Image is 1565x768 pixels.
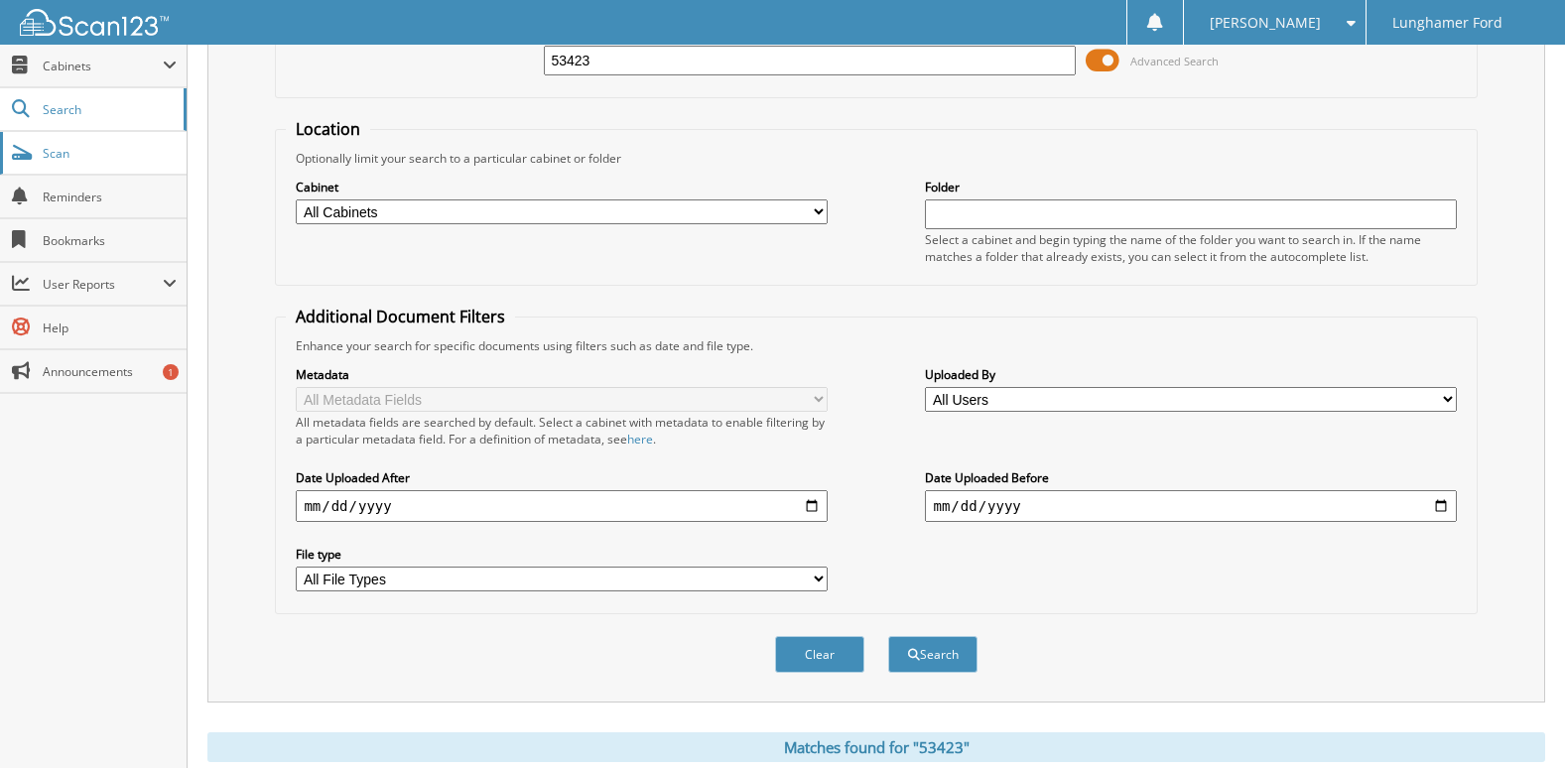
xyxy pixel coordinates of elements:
label: Cabinet [296,179,827,195]
label: Folder [925,179,1456,195]
input: end [925,490,1456,522]
div: Optionally limit your search to a particular cabinet or folder [286,150,1466,167]
span: Announcements [43,363,177,380]
div: 1 [163,364,179,380]
label: Uploaded By [925,366,1456,383]
span: Advanced Search [1130,54,1219,68]
span: Help [43,320,177,336]
div: Matches found for "53423" [207,732,1545,762]
span: Cabinets [43,58,163,74]
label: Date Uploaded Before [925,469,1456,486]
legend: Location [286,118,370,140]
span: Search [43,101,174,118]
img: scan123-logo-white.svg [20,9,169,36]
div: Select a cabinet and begin typing the name of the folder you want to search in. If the name match... [925,231,1456,265]
label: Date Uploaded After [296,469,827,486]
button: Search [888,636,978,673]
label: Metadata [296,366,827,383]
div: Enhance your search for specific documents using filters such as date and file type. [286,337,1466,354]
span: Reminders [43,189,177,205]
a: here [627,431,653,448]
span: Scan [43,145,177,162]
iframe: Chat Widget [1466,673,1565,768]
div: All metadata fields are searched by default. Select a cabinet with metadata to enable filtering b... [296,414,827,448]
input: start [296,490,827,522]
span: [PERSON_NAME] [1210,17,1321,29]
span: Lunghamer Ford [1392,17,1502,29]
button: Clear [775,636,864,673]
span: User Reports [43,276,163,293]
span: Bookmarks [43,232,177,249]
label: File type [296,546,827,563]
legend: Additional Document Filters [286,306,515,327]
